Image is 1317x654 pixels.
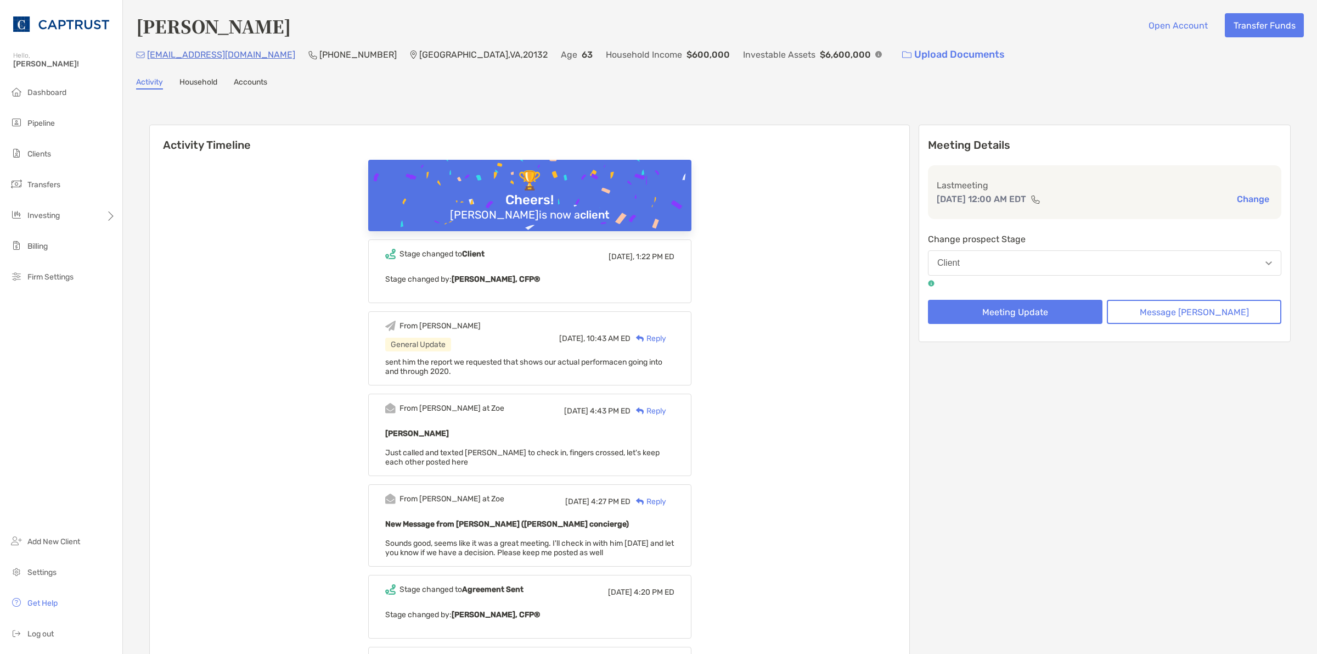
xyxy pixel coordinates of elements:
[27,211,60,220] span: Investing
[452,275,540,284] b: [PERSON_NAME], CFP®
[501,192,558,208] div: Cheers!
[937,192,1026,206] p: [DATE] 12:00 AM EDT
[609,252,634,261] span: [DATE],
[743,48,815,62] p: Investable Assets
[580,208,610,221] b: client
[27,119,55,128] span: Pipeline
[608,588,632,597] span: [DATE]
[27,88,66,97] span: Dashboard
[147,48,295,62] p: [EMAIL_ADDRESS][DOMAIN_NAME]
[399,585,524,594] div: Stage changed to
[150,125,909,152] h6: Activity Timeline
[385,403,396,413] img: Event icon
[582,48,593,62] p: 63
[399,249,485,259] div: Stage changed to
[385,448,660,467] span: Just called and texted [PERSON_NAME] to check in, fingers crossed, let's keep each other posted here
[27,149,51,159] span: Clients
[10,116,23,129] img: pipeline icon
[937,178,1273,192] p: Last meeting
[10,596,23,609] img: get-help icon
[27,537,80,546] span: Add New Client
[234,77,267,90] a: Accounts
[10,627,23,640] img: logout icon
[937,258,960,268] div: Client
[10,177,23,191] img: transfers icon
[10,85,23,98] img: dashboard icon
[587,334,631,343] span: 10:43 AM ED
[385,494,396,504] img: Event icon
[631,333,666,344] div: Reply
[27,568,57,577] span: Settings
[590,406,631,416] span: 4:43 PM ED
[308,51,317,59] img: Phone Icon
[385,321,396,331] img: Event icon
[399,494,504,504] div: From [PERSON_NAME] at Zoe
[399,404,504,413] div: From [PERSON_NAME] at Zoe
[385,429,449,438] b: [PERSON_NAME]
[27,180,60,189] span: Transfers
[1140,13,1216,37] button: Open Account
[1031,195,1040,204] img: communication type
[27,242,48,251] span: Billing
[928,232,1281,246] p: Change prospect Stage
[385,584,396,595] img: Event icon
[410,51,417,59] img: Location Icon
[452,610,540,619] b: [PERSON_NAME], CFP®
[462,249,485,259] b: Client
[462,585,524,594] b: Agreement Sent
[875,51,882,58] img: Info Icon
[10,565,23,578] img: settings icon
[928,250,1281,276] button: Client
[1225,13,1304,37] button: Transfer Funds
[631,405,666,417] div: Reply
[636,252,674,261] span: 1:22 PM ED
[820,48,871,62] p: $6,600,000
[565,497,589,506] span: [DATE]
[319,48,397,62] p: [PHONE_NUMBER]
[561,48,577,62] p: Age
[179,77,217,90] a: Household
[10,208,23,221] img: investing icon
[419,48,548,62] p: [GEOGRAPHIC_DATA] , VA , 20132
[928,280,935,287] img: tooltip
[399,321,481,331] div: From [PERSON_NAME]
[606,48,682,62] p: Household Income
[1265,261,1272,265] img: Open dropdown arrow
[27,272,74,282] span: Firm Settings
[10,147,23,160] img: clients icon
[27,599,58,608] span: Get Help
[385,357,662,376] span: sent him the report we requested that shows our actual performacen going into and through 2020.
[385,539,674,557] span: Sounds good, seems like it was a great meeting. I'll check in with him [DATE] and let you know if...
[636,335,644,342] img: Reply icon
[27,629,54,639] span: Log out
[385,272,674,286] p: Stage changed by:
[1107,300,1281,324] button: Message [PERSON_NAME]
[634,588,674,597] span: 4:20 PM ED
[928,300,1102,324] button: Meeting Update
[631,496,666,507] div: Reply
[686,48,730,62] p: $600,000
[895,43,1012,66] a: Upload Documents
[591,497,631,506] span: 4:27 PM ED
[446,208,614,221] div: [PERSON_NAME] is now a
[385,519,629,529] b: New Message from [PERSON_NAME] ([PERSON_NAME] concierge)
[385,249,396,259] img: Event icon
[514,170,545,192] div: 🏆
[136,13,291,38] h4: [PERSON_NAME]
[636,498,644,505] img: Reply icon
[1234,193,1273,205] button: Change
[13,59,116,69] span: [PERSON_NAME]!
[10,239,23,252] img: billing icon
[10,270,23,283] img: firm-settings icon
[136,52,145,58] img: Email Icon
[10,534,23,547] img: add_new_client icon
[136,77,163,90] a: Activity
[636,407,644,415] img: Reply icon
[928,138,1281,152] p: Meeting Details
[13,4,109,44] img: CAPTRUST Logo
[902,51,911,59] img: button icon
[385,338,451,351] div: General Update
[564,406,588,416] span: [DATE]
[368,160,691,255] img: Confetti
[559,334,585,343] span: [DATE],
